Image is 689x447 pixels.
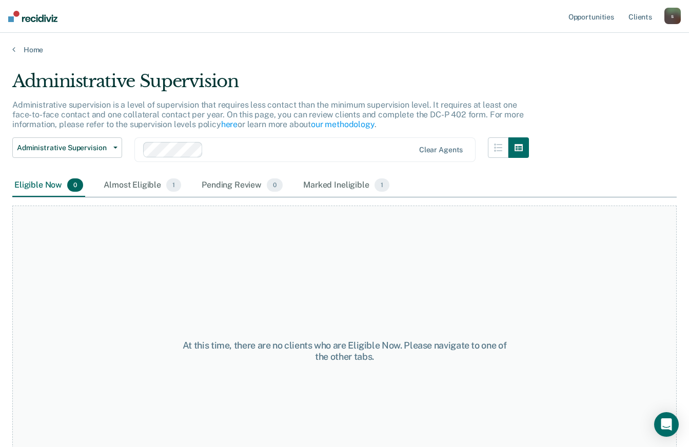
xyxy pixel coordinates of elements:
span: 1 [375,178,389,192]
p: Administrative supervision is a level of supervision that requires less contact than the minimum ... [12,100,523,129]
img: Recidiviz [8,11,57,22]
div: Open Intercom Messenger [654,412,679,437]
div: Marked Ineligible1 [301,174,391,197]
span: 1 [166,178,181,192]
a: our methodology [311,119,375,129]
div: Clear agents [419,146,463,154]
div: At this time, there are no clients who are Eligible Now. Please navigate to one of the other tabs. [179,340,510,362]
button: s [664,8,681,24]
span: Administrative Supervision [17,144,109,152]
div: Administrative Supervision [12,71,529,100]
span: 0 [267,178,283,192]
span: 0 [67,178,83,192]
a: here [221,119,238,129]
button: Administrative Supervision [12,137,122,158]
div: Almost Eligible1 [102,174,183,197]
div: Eligible Now0 [12,174,85,197]
a: Home [12,45,677,54]
div: Pending Review0 [200,174,285,197]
